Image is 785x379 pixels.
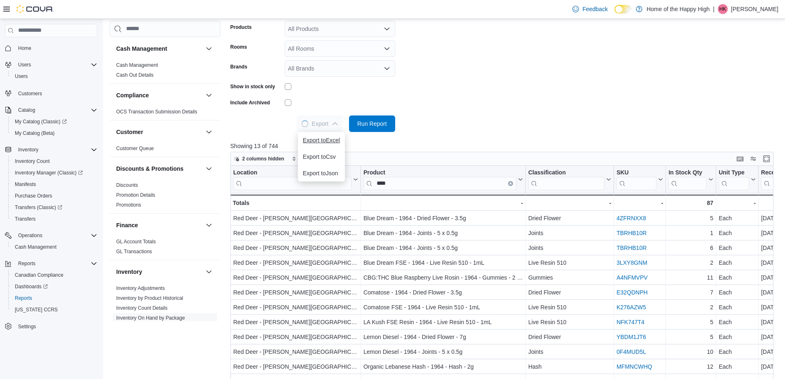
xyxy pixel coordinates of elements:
a: TBRHB10R [616,230,647,236]
div: Red Deer - [PERSON_NAME][GEOGRAPHIC_DATA] - Fire & Flower [233,228,358,238]
button: Cash Management [116,45,202,53]
input: Dark Mode [614,5,632,14]
div: 12 [668,362,713,372]
div: Each [719,273,756,282]
a: Inventory On Hand by Package [116,315,185,321]
button: Run Report [349,115,395,132]
div: Each [719,317,756,327]
span: Users [15,60,97,70]
div: Compliance [110,107,220,120]
div: Customer [110,144,220,157]
a: [US_STATE] CCRS [12,305,61,315]
span: Loading [301,120,309,128]
div: 7 [668,287,713,297]
a: My Catalog (Classic) [12,117,70,127]
button: Manifests [8,179,101,190]
a: Transfers (Classic) [12,202,66,212]
div: 2 [668,302,713,312]
button: 2 columns hidden [231,154,288,164]
label: Products [230,24,252,31]
div: Each [719,362,756,372]
a: Home [15,43,35,53]
div: Red Deer - [PERSON_NAME][GEOGRAPHIC_DATA] - Fire & Flower [233,213,358,223]
span: Export to Json [303,170,340,177]
a: Inventory Manager (Classic) [8,167,101,179]
h3: Compliance [116,91,149,99]
span: Run Report [357,120,387,128]
span: Canadian Compliance [12,270,97,280]
button: Inventory [2,144,101,155]
button: Clear input [508,181,513,186]
span: Inventory On Hand by Package [116,315,185,321]
span: Transfers (Classic) [15,204,62,211]
a: Cash Management [116,62,158,68]
a: Transfers [12,214,39,224]
div: Gummies [528,273,611,282]
button: Unit Type [719,169,756,190]
div: Red Deer - [PERSON_NAME][GEOGRAPHIC_DATA] - Fire & Flower [233,317,358,327]
label: Include Archived [230,99,270,106]
button: Reports [8,292,101,304]
button: Export toExcel [298,132,345,148]
span: HK [719,4,726,14]
a: Settings [15,322,39,332]
div: Product [363,169,516,177]
a: GL Transactions [116,249,152,254]
button: Customer [116,128,202,136]
span: Inventory Count Details [116,305,168,311]
a: Inventory Adjustments [116,285,165,291]
div: CBG:THC Blue Raspberry Live Rosin - 1964 - Gummies - 2 x 5mg [363,273,523,282]
div: Red Deer - [PERSON_NAME][GEOGRAPHIC_DATA] - Fire & Flower [233,287,358,297]
a: 3LXY8GNM [616,259,647,266]
span: Promotions [116,202,141,208]
a: 4ZFRNXX8 [616,215,646,221]
button: Inventory [15,145,42,155]
span: Inventory [15,145,97,155]
span: Customers [18,90,42,97]
button: Finance [116,221,202,229]
a: Dashboards [8,281,101,292]
button: Users [8,71,101,82]
a: My Catalog (Classic) [8,116,101,127]
button: Compliance [116,91,202,99]
button: In Stock Qty [668,169,713,190]
span: Home [15,43,97,53]
div: Each [719,347,756,357]
img: Cova [16,5,54,13]
button: Cash Management [8,241,101,253]
div: Each [719,332,756,342]
span: Discounts [116,182,138,188]
a: Users [12,71,31,81]
a: My Catalog (Beta) [12,128,58,138]
div: - [363,198,523,208]
span: Users [15,73,28,80]
a: Purchase Orders [12,191,56,201]
span: Cash Out Details [116,72,154,78]
a: GL Account Totals [116,239,156,245]
span: Customers [15,88,97,98]
div: 2 [668,258,713,268]
span: Manifests [12,179,97,189]
button: Inventory [204,267,214,277]
a: A4NFMVPV [616,274,647,281]
span: Users [18,61,31,68]
div: Red Deer - [PERSON_NAME][GEOGRAPHIC_DATA] - Fire & Flower [233,347,358,357]
div: Hash [528,362,611,372]
h3: Inventory [116,268,142,276]
div: Location [233,169,351,177]
span: Export to Excel [303,137,340,144]
span: GL Transactions [116,248,152,255]
button: Classification [528,169,611,190]
div: Product [363,169,516,190]
div: Dried Flower [528,332,611,342]
span: OCS Transaction Submission Details [116,108,197,115]
span: Inventory Count [12,156,97,166]
button: Canadian Compliance [8,269,101,281]
div: Red Deer - [PERSON_NAME][GEOGRAPHIC_DATA] - Fire & Flower [233,302,358,312]
div: 1 [668,228,713,238]
button: Export toJson [298,165,345,181]
div: Joints [528,243,611,253]
button: Open list of options [384,26,390,32]
span: Transfers (Classic) [12,202,97,212]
